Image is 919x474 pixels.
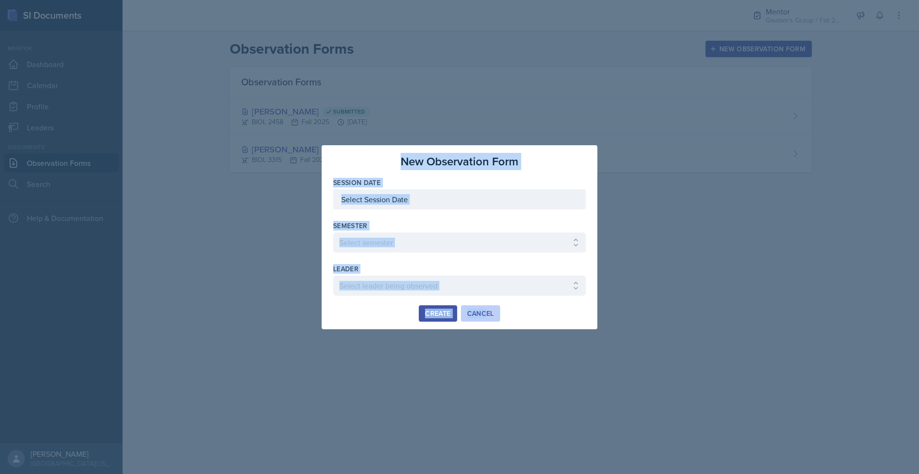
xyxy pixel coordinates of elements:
button: Create [419,305,457,322]
label: Semester [333,221,368,231]
label: leader [333,264,359,274]
div: Cancel [467,310,494,317]
label: Session Date [333,178,381,187]
button: Cancel [461,305,500,322]
div: Create [425,310,450,317]
h3: New Observation Form [401,153,518,170]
